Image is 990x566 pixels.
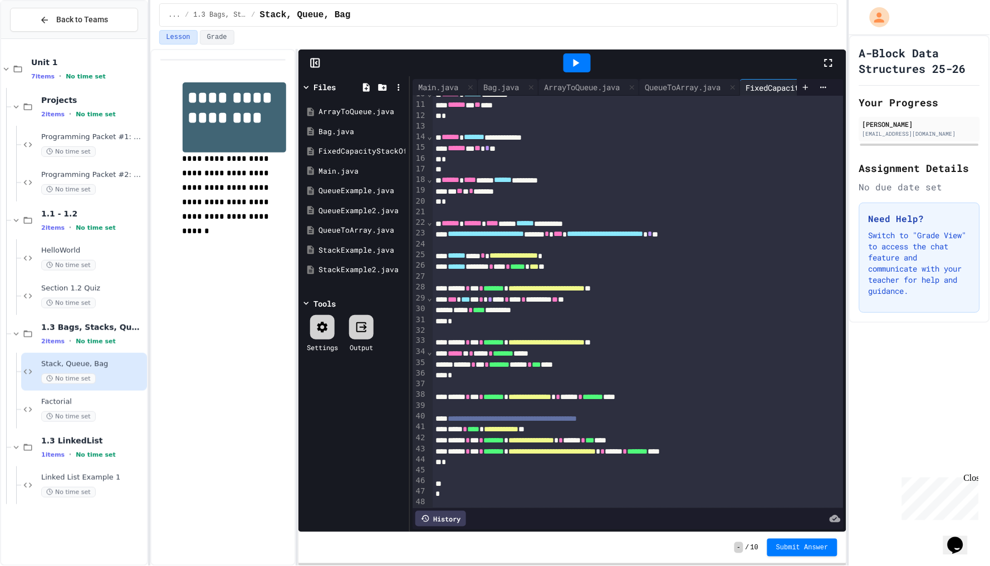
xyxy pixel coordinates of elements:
[56,14,108,26] span: Back to Teams
[427,132,432,141] span: Fold line
[734,542,743,553] span: -
[413,153,427,164] div: 16
[538,79,639,96] div: ArrayToQueue.java
[4,4,77,71] div: Chat with us now!Close
[41,260,96,270] span: No time set
[41,322,145,332] span: 1.3 Bags, Stacks, Queues
[76,338,116,345] span: No time set
[413,271,427,282] div: 27
[41,95,145,105] span: Projects
[318,106,405,117] div: ArrayToQueue.java
[413,99,427,110] div: 11
[169,11,181,19] span: ...
[318,146,405,157] div: FixedCapacityStackOfStrings.java
[413,282,427,293] div: 28
[41,373,96,384] span: No time set
[413,303,427,314] div: 30
[413,131,427,142] div: 14
[859,160,980,176] h2: Assignment Details
[193,11,247,19] span: 1.3 Bags, Stacks, Queues
[413,346,427,357] div: 34
[478,81,525,93] div: Bag.java
[415,511,466,526] div: History
[10,8,138,32] button: Back to Teams
[413,110,427,121] div: 12
[776,543,829,552] span: Submit Answer
[869,230,971,297] p: Switch to "Grade View" to access the chat feature and communicate with your teacher for help and ...
[427,89,432,98] span: Fold line
[413,174,427,185] div: 18
[862,130,977,138] div: [EMAIL_ADDRESS][DOMAIN_NAME]
[76,111,116,118] span: No time set
[413,228,427,239] div: 23
[413,81,464,93] div: Main.java
[413,421,427,432] div: 41
[413,389,427,400] div: 38
[41,170,145,180] span: Programming Packet #2: Book
[413,475,427,486] div: 46
[859,45,980,76] h1: A-Block Data Structures 25-26
[318,264,405,275] div: StackExample2.java
[318,126,405,137] div: Bag.java
[69,337,71,346] span: •
[413,335,427,346] div: 33
[413,411,427,422] div: 40
[313,81,336,93] div: Files
[427,293,432,302] span: Fold line
[69,223,71,232] span: •
[746,543,749,552] span: /
[41,224,65,232] span: 2 items
[427,175,432,184] span: Fold line
[307,342,338,352] div: Settings
[413,217,427,228] div: 22
[31,73,55,80] span: 7 items
[159,30,198,45] button: Lesson
[639,81,726,93] div: QueueToArray.java
[31,57,145,67] span: Unit 1
[251,11,255,19] span: /
[413,142,427,153] div: 15
[413,239,427,249] div: 24
[41,184,96,195] span: No time set
[76,451,116,459] span: No time set
[413,206,427,217] div: 21
[41,411,96,422] span: No time set
[185,11,189,19] span: /
[200,30,234,45] button: Grade
[740,79,908,96] div: FixedCapacityStackOfStrings.java
[862,119,977,129] div: [PERSON_NAME]
[413,164,427,174] div: 17
[41,298,96,308] span: No time set
[41,146,96,157] span: No time set
[41,436,145,446] span: 1.3 LinkedList
[350,342,373,352] div: Output
[413,465,427,475] div: 45
[859,180,980,194] div: No due date set
[413,121,427,131] div: 13
[413,368,427,378] div: 36
[413,432,427,444] div: 42
[413,260,427,271] div: 26
[413,378,427,389] div: 37
[413,293,427,304] div: 29
[427,218,432,227] span: Fold line
[41,132,145,142] span: Programming Packet #1: Stack, Queue, Bag
[59,72,61,81] span: •
[41,111,65,118] span: 2 items
[313,298,336,309] div: Tools
[427,347,432,356] span: Fold line
[76,224,116,232] span: No time set
[41,284,145,293] span: Section 1.2 Quiz
[413,486,427,496] div: 47
[413,314,427,325] div: 31
[413,454,427,465] div: 44
[413,444,427,455] div: 43
[41,397,145,407] span: Factorial
[943,521,979,555] iframe: chat widget
[413,325,427,336] div: 32
[69,110,71,119] span: •
[413,185,427,196] div: 19
[869,212,971,225] h3: Need Help?
[859,95,980,110] h2: Your Progress
[41,246,145,255] span: HelloWorld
